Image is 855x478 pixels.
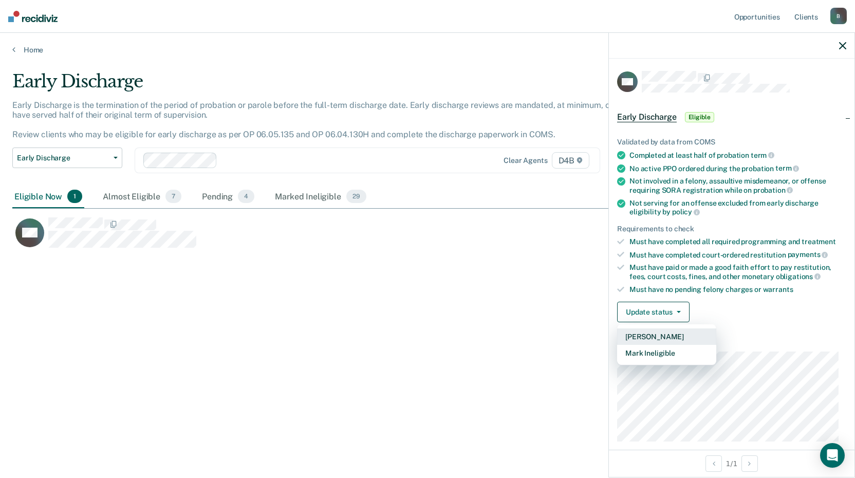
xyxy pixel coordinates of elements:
img: Recidiviz [8,11,58,22]
button: Update status [617,302,690,322]
div: Early DischargeEligible [609,101,854,134]
div: Not serving for an offense excluded from early discharge eligibility by [629,199,846,216]
span: 7 [165,190,181,203]
span: probation [753,186,793,194]
div: Marked Ineligible [273,186,368,208]
div: Almost Eligible [101,186,183,208]
div: Must have no pending felony charges or [629,285,846,294]
span: treatment [802,237,836,246]
dt: Supervision [617,339,846,347]
span: Eligible [685,112,714,122]
div: Early Discharge [12,71,654,100]
span: policy [672,208,700,216]
button: [PERSON_NAME] [617,328,716,345]
button: Next Opportunity [741,455,758,472]
a: Home [12,45,843,54]
span: Early Discharge [617,112,677,122]
div: Validated by data from COMS [617,138,846,146]
div: Must have paid or made a good faith effort to pay restitution, fees, court costs, fines, and othe... [629,263,846,281]
div: No active PPO ordered during the probation [629,164,846,173]
div: Must have completed court-ordered restitution [629,250,846,260]
span: 29 [346,190,366,203]
div: 1 / 1 [609,450,854,477]
div: Not involved in a felony, assaultive misdemeanor, or offense requiring SORA registration while on [629,177,846,194]
div: B [830,8,847,24]
p: Early Discharge is the termination of the period of probation or parole before the full-term disc... [12,100,650,140]
div: Must have completed all required programming and [629,237,846,246]
button: Previous Opportunity [705,455,722,472]
div: Eligible Now [12,186,84,208]
div: Clear agents [504,156,547,165]
div: Open Intercom Messenger [820,443,845,468]
span: Early Discharge [17,154,109,162]
span: 1 [67,190,82,203]
button: Mark Ineligible [617,345,716,361]
span: payments [788,250,828,259]
div: CaseloadOpportunityCell-0719346 [12,217,739,258]
div: Completed at least half of probation [629,151,846,160]
div: Pending [200,186,256,208]
div: Requirements to check [617,225,846,233]
span: term [775,164,799,172]
span: obligations [776,272,821,281]
span: 4 [238,190,254,203]
span: term [751,151,774,159]
span: D4B [552,152,589,169]
span: warrants [763,285,793,293]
